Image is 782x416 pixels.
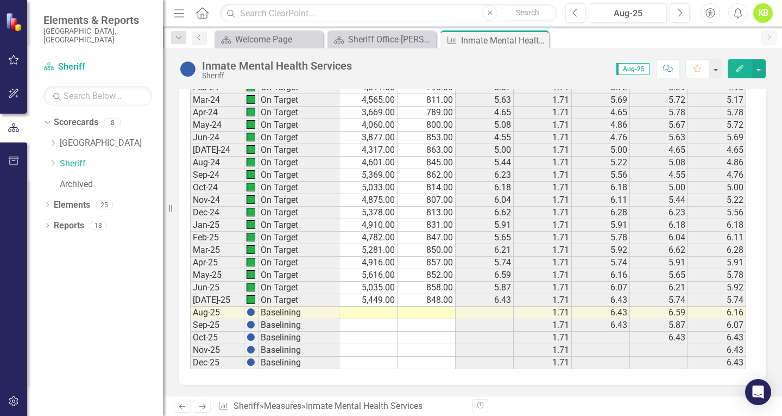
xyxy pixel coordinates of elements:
[398,194,456,207] td: 807.00
[630,119,688,132] td: 5.67
[572,282,630,294] td: 6.07
[630,94,688,107] td: 5.72
[339,94,398,107] td: 4,565.00
[258,182,339,194] td: On Target
[258,219,339,232] td: On Target
[688,157,746,169] td: 4.86
[258,107,339,119] td: On Target
[630,157,688,169] td: 5.08
[398,219,456,232] td: 831.00
[190,219,244,232] td: Jan-25
[398,257,456,269] td: 857.00
[190,94,244,107] td: Mar-24
[190,132,244,144] td: Jun-24
[572,269,630,282] td: 6.16
[339,294,398,307] td: 5,449.00
[456,182,514,194] td: 6.18
[247,258,255,266] img: qoi8+tDX1Cshe4MRLoHWif8bEvsCPCNk57B6+9lXPthTOQ7A3rnoEaU+zTknrDqvQEDZRz6ZrJ6BwAAAAASUVORK5CYII=
[258,269,339,282] td: On Target
[514,207,572,219] td: 1.71
[514,269,572,282] td: 1.71
[398,269,456,282] td: 852.00
[306,401,422,411] div: Inmate Mental Health Services
[218,400,464,413] div: » »
[96,200,113,209] div: 25
[514,282,572,294] td: 1.71
[456,219,514,232] td: 5.91
[339,232,398,244] td: 4,782.00
[630,282,688,294] td: 6.21
[339,169,398,182] td: 5,369.00
[572,244,630,257] td: 5.92
[688,332,746,344] td: 6.43
[456,144,514,157] td: 5.00
[572,294,630,307] td: 6.43
[190,282,244,294] td: Jun-25
[247,183,255,191] img: qoi8+tDX1Cshe4MRLoHWif8bEvsCPCNk57B6+9lXPthTOQ7A3rnoEaU+zTknrDqvQEDZRz6ZrJ6BwAAAAASUVORK5CYII=
[330,33,433,46] a: Sheriff Office [PERSON_NAME] Scorecard
[456,269,514,282] td: 6.59
[456,194,514,207] td: 6.04
[398,144,456,157] td: 863.00
[514,294,572,307] td: 1.71
[688,307,746,319] td: 6.16
[247,333,255,342] img: BgCOk07PiH71IgAAAABJRU5ErkJggg==
[514,332,572,344] td: 1.71
[258,194,339,207] td: On Target
[190,269,244,282] td: May-25
[339,144,398,157] td: 4,317.00
[572,169,630,182] td: 5.56
[572,307,630,319] td: 6.43
[630,144,688,157] td: 4.65
[753,3,773,23] div: KB
[398,244,456,257] td: 850.00
[339,119,398,132] td: 4,060.00
[339,219,398,232] td: 4,910.00
[514,132,572,144] td: 1.71
[258,169,339,182] td: On Target
[630,107,688,119] td: 5.78
[43,27,152,45] small: [GEOGRAPHIC_DATA], [GEOGRAPHIC_DATA]
[190,307,244,319] td: Aug-25
[43,61,152,73] a: Sheriff
[258,332,339,344] td: Baselining
[456,207,514,219] td: 6.62
[179,60,197,78] img: Baselining
[258,144,339,157] td: On Target
[398,282,456,294] td: 858.00
[258,344,339,357] td: Baselining
[398,207,456,219] td: 813.00
[247,120,255,129] img: qoi8+tDX1Cshe4MRLoHWif8bEvsCPCNk57B6+9lXPthTOQ7A3rnoEaU+zTknrDqvQEDZRz6ZrJ6BwAAAAASUVORK5CYII=
[572,157,630,169] td: 5.22
[60,137,163,150] a: [GEOGRAPHIC_DATA]
[398,157,456,169] td: 845.00
[616,63,649,75] span: Aug-25
[514,244,572,257] td: 1.71
[514,319,572,332] td: 1.71
[688,344,746,357] td: 6.43
[688,207,746,219] td: 5.56
[247,320,255,329] img: BgCOk07PiH71IgAAAABJRU5ErkJggg==
[456,169,514,182] td: 6.23
[688,169,746,182] td: 4.76
[514,107,572,119] td: 1.71
[688,219,746,232] td: 6.18
[190,319,244,332] td: Sep-25
[247,283,255,291] img: qoi8+tDX1Cshe4MRLoHWif8bEvsCPCNk57B6+9lXPthTOQ7A3rnoEaU+zTknrDqvQEDZRz6ZrJ6BwAAAAASUVORK5CYII=
[247,170,255,179] img: qoi8+tDX1Cshe4MRLoHWif8bEvsCPCNk57B6+9lXPthTOQ7A3rnoEaU+zTknrDqvQEDZRz6ZrJ6BwAAAAASUVORK5CYII=
[456,244,514,257] td: 6.21
[247,270,255,279] img: qoi8+tDX1Cshe4MRLoHWif8bEvsCPCNk57B6+9lXPthTOQ7A3rnoEaU+zTknrDqvQEDZRz6ZrJ6BwAAAAASUVORK5CYII=
[514,144,572,157] td: 1.71
[572,319,630,332] td: 6.43
[247,220,255,229] img: qoi8+tDX1Cshe4MRLoHWif8bEvsCPCNk57B6+9lXPthTOQ7A3rnoEaU+zTknrDqvQEDZRz6ZrJ6BwAAAAASUVORK5CYII=
[572,182,630,194] td: 6.18
[456,107,514,119] td: 4.65
[514,357,572,369] td: 1.71
[456,257,514,269] td: 5.74
[190,144,244,157] td: [DATE]-24
[190,244,244,257] td: Mar-25
[258,132,339,144] td: On Target
[398,132,456,144] td: 853.00
[235,33,320,46] div: Welcome Page
[745,379,771,405] div: Open Intercom Messenger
